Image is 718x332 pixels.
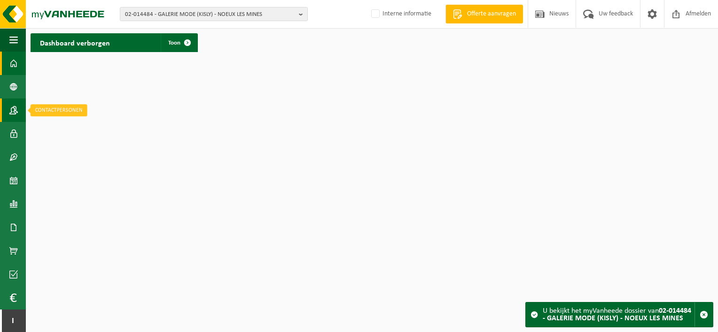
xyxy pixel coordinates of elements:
[543,302,695,327] div: U bekijkt het myVanheede dossier van
[125,8,295,22] span: 02-014484 - GALERIE MODE (KISLY) - NOEUX LES MINES
[445,5,523,23] a: Offerte aanvragen
[168,40,180,46] span: Toon
[369,7,431,21] label: Interne informatie
[31,33,119,52] h2: Dashboard verborgen
[120,7,308,21] button: 02-014484 - GALERIE MODE (KISLY) - NOEUX LES MINES
[161,33,197,52] a: Toon
[465,9,518,19] span: Offerte aanvragen
[543,307,691,322] strong: 02-014484 - GALERIE MODE (KISLY) - NOEUX LES MINES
